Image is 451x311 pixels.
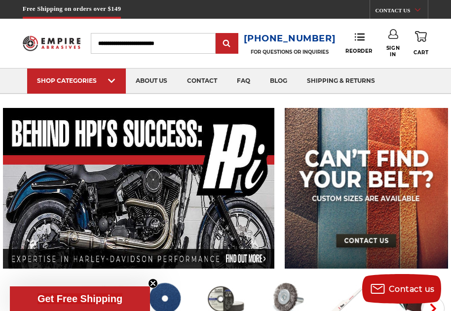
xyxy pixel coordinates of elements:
[375,5,428,19] a: CONTACT US
[345,48,373,54] span: Reorder
[148,278,158,288] button: Close teaser
[260,69,297,94] a: blog
[285,108,448,269] img: promo banner for custom belts.
[217,34,237,54] input: Submit
[297,69,385,94] a: shipping & returns
[244,32,336,46] a: [PHONE_NUMBER]
[37,77,116,84] div: SHOP CATEGORIES
[386,45,401,58] span: Sign In
[227,69,260,94] a: faq
[362,274,441,304] button: Contact us
[244,49,336,55] p: FOR QUESTIONS OR INQUIRIES
[345,33,373,54] a: Reorder
[177,69,227,94] a: contact
[413,49,428,56] span: Cart
[126,69,177,94] a: about us
[3,108,274,269] img: Banner for an interview featuring Horsepower Inc who makes Harley performance upgrades featured o...
[389,284,435,294] span: Contact us
[413,29,428,57] a: Cart
[38,293,122,304] span: Get Free Shipping
[23,32,81,55] img: Empire Abrasives
[10,286,150,311] div: Get Free ShippingClose teaser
